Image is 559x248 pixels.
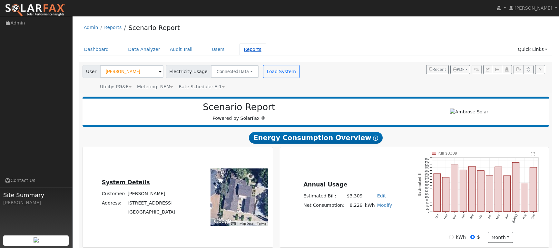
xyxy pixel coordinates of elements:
[249,132,382,144] span: Energy Consumption Overview
[522,214,527,220] text: Aug
[346,191,364,201] td: $3,309
[126,189,176,198] td: [PERSON_NAME]
[179,84,225,89] span: Alias: E1
[425,169,429,172] text: 280
[302,201,346,210] td: Net Consumption:
[425,184,429,187] text: 180
[535,65,545,74] a: Help Link
[426,198,429,202] text: 80
[435,214,439,219] text: Oct
[486,176,493,212] rect: onclick=""
[3,199,69,206] div: [PERSON_NAME]
[492,65,502,74] button: Multi-Series Graph
[514,65,524,74] button: Export Interval Data
[101,198,126,207] td: Address:
[450,65,470,74] button: PDF
[513,43,552,55] a: Quick Links
[443,214,448,220] text: Nov
[126,198,176,207] td: [STREET_ADDRESS]
[128,24,180,32] a: Scenario Report
[478,214,483,220] text: Mar
[512,162,519,212] rect: onclick=""
[425,157,429,160] text: 360
[165,43,197,55] a: Audit Trail
[425,160,429,163] text: 340
[137,83,173,90] div: Metering: NEM
[84,25,98,30] a: Admin
[434,174,441,212] rect: onclick=""
[469,214,474,220] text: Feb
[207,43,230,55] a: Users
[425,192,429,196] text: 120
[530,167,537,212] rect: onclick=""
[426,207,429,210] text: 20
[425,172,429,175] text: 260
[373,136,378,141] i: Show Help
[426,65,449,74] button: Recent
[425,178,429,181] text: 220
[377,203,392,208] a: Modify
[531,214,536,220] text: Sep
[425,186,429,190] text: 160
[239,43,266,55] a: Reports
[426,201,429,205] text: 60
[100,83,132,90] div: Utility: PG&E
[469,167,476,212] rect: onclick=""
[166,65,211,78] span: Electricity Usage
[86,102,393,122] div: Powered by SolarFax ®
[5,4,65,17] img: SolarFax
[212,217,233,226] a: Open this area in Google Maps (opens a new window)
[428,210,429,213] text: 0
[460,170,467,212] rect: onclick=""
[302,191,346,201] td: Estimated Bill:
[450,109,488,115] img: Ambrose Solar
[456,234,466,241] label: kWh
[453,67,465,72] span: PDF
[303,181,347,188] u: Annual Usage
[240,222,253,226] button: Map Data
[477,171,485,212] rect: onclick=""
[102,179,150,186] u: System Details
[231,222,236,226] button: Keyboard shortcuts
[425,175,429,178] text: 240
[425,163,429,166] text: 320
[504,176,511,212] rect: onclick=""
[100,65,163,78] input: Select a User
[425,181,429,184] text: 200
[515,5,552,11] span: [PERSON_NAME]
[79,43,114,55] a: Dashboard
[452,214,457,220] text: Dec
[531,152,535,157] text: 
[502,65,512,74] button: Login As
[488,232,513,243] button: month
[425,189,429,193] text: 140
[437,151,457,156] text: Pull $3309
[470,235,475,239] input: $
[104,25,122,30] a: Reports
[364,201,376,210] td: kWh
[346,201,364,210] td: 8,229
[211,65,259,78] button: Connected Data
[425,196,429,199] text: 100
[449,235,454,239] input: kWh
[212,217,233,226] img: Google
[377,193,386,198] a: Edit
[483,65,492,74] button: Edit User
[505,214,509,219] text: Jun
[495,167,502,212] rect: onclick=""
[83,65,100,78] span: User
[512,214,518,223] text: [DATE]
[101,189,126,198] td: Customer:
[521,183,528,212] rect: onclick=""
[89,102,389,113] h2: Scenario Report
[442,177,449,212] rect: onclick=""
[123,43,165,55] a: Data Analyzer
[126,207,176,216] td: [GEOGRAPHIC_DATA]
[524,65,534,74] button: Settings
[426,204,429,207] text: 40
[495,214,501,220] text: May
[451,165,458,212] rect: onclick=""
[425,166,429,169] text: 300
[417,173,421,196] text: Estimated $
[263,65,300,78] button: Load System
